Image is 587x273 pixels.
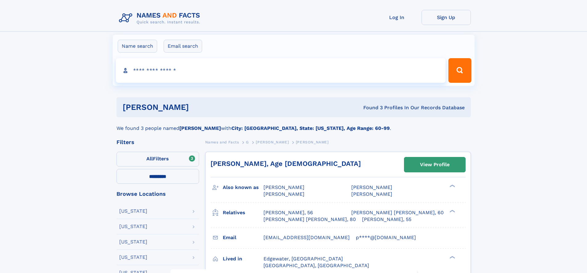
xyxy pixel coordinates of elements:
[448,209,455,213] div: ❯
[263,235,350,240] span: [EMAIL_ADDRESS][DOMAIN_NAME]
[164,40,202,53] label: Email search
[263,263,369,268] span: [GEOGRAPHIC_DATA], [GEOGRAPHIC_DATA]
[119,224,147,229] div: [US_STATE]
[231,125,390,131] b: City: [GEOGRAPHIC_DATA], State: [US_STATE], Age Range: 60-99
[123,103,276,111] h1: [PERSON_NAME]
[263,216,356,223] a: [PERSON_NAME] [PERSON_NAME], 80
[223,182,263,193] h3: Also known as
[404,157,465,172] a: View Profile
[223,254,263,264] h3: Lived in
[116,58,446,83] input: search input
[372,10,422,25] a: Log In
[119,255,147,260] div: [US_STATE]
[210,160,361,167] a: [PERSON_NAME], Age [DEMOGRAPHIC_DATA]
[448,184,455,188] div: ❯
[422,10,471,25] a: Sign Up
[205,138,239,146] a: Names and Facts
[276,104,465,111] div: Found 3 Profiles In Our Records Database
[179,125,221,131] b: [PERSON_NAME]
[119,209,147,214] div: [US_STATE]
[420,158,450,172] div: View Profile
[116,191,199,197] div: Browse Locations
[448,255,455,259] div: ❯
[116,10,205,26] img: Logo Names and Facts
[116,139,199,145] div: Filters
[246,140,249,144] span: G
[351,184,392,190] span: [PERSON_NAME]
[116,117,471,132] div: We found 3 people named with .
[119,239,147,244] div: [US_STATE]
[256,138,289,146] a: [PERSON_NAME]
[362,216,411,223] a: [PERSON_NAME], 55
[118,40,157,53] label: Name search
[246,138,249,146] a: G
[256,140,289,144] span: [PERSON_NAME]
[351,209,444,216] a: [PERSON_NAME] [PERSON_NAME], 60
[448,58,471,83] button: Search Button
[263,209,313,216] a: [PERSON_NAME], 56
[296,140,329,144] span: [PERSON_NAME]
[116,152,199,167] label: Filters
[263,256,343,262] span: Edgewater, [GEOGRAPHIC_DATA]
[223,232,263,243] h3: Email
[146,156,153,162] span: All
[263,184,304,190] span: [PERSON_NAME]
[263,191,304,197] span: [PERSON_NAME]
[223,207,263,218] h3: Relatives
[351,191,392,197] span: [PERSON_NAME]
